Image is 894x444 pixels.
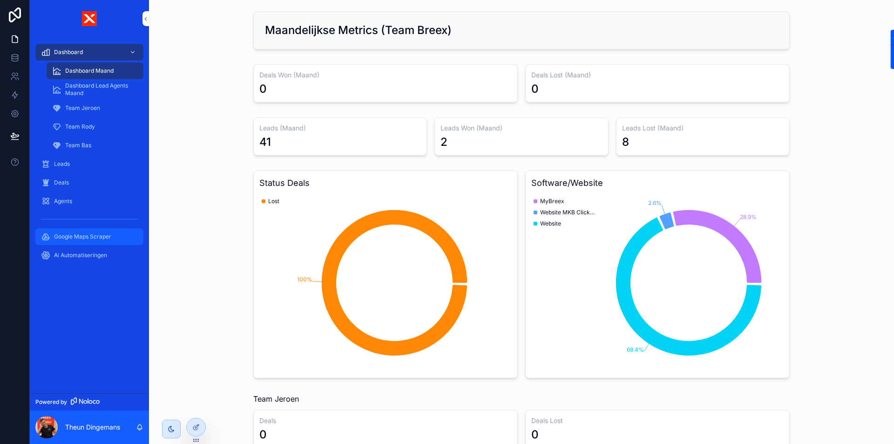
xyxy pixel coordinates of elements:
[531,177,784,190] h3: Software/Website
[54,198,72,205] span: Agents
[740,213,757,220] tspan: 28.9%
[440,123,602,133] h3: Leads Won (Maand)
[54,160,70,168] span: Leads
[35,398,67,406] span: Powered by
[54,233,111,240] span: Google Maps Scraper
[54,252,107,259] span: Ai Automatiseringen
[47,62,143,79] a: Dashboard Maand
[622,123,784,133] h3: Leads Lost (Maand)
[259,193,512,372] div: chart
[265,23,452,38] h2: Maandelijkse Metrics (Team Breex)
[268,198,279,205] span: Lost
[65,104,100,112] span: Team Jeroen
[47,118,143,135] a: Team Rody
[259,70,512,80] h3: Deals Won (Maand)
[531,193,784,372] div: chart
[30,393,149,410] a: Powered by
[531,82,539,96] div: 0
[65,82,134,97] span: Dashboard Lead Agents Maand
[622,135,629,150] div: 8
[35,228,143,245] a: Google Maps Scraper
[35,174,143,191] a: Deals
[259,416,512,425] h3: Deals
[259,177,512,190] h3: Status Deals
[35,193,143,210] a: Agents
[440,135,447,150] div: 2
[54,179,69,186] span: Deals
[540,198,564,205] span: MyBreex
[47,137,143,154] a: Team Bas
[531,416,784,425] h3: Deals Lost
[540,209,596,216] span: Website MKB Clickservice
[35,247,143,264] a: Ai Automatiseringen
[65,142,91,149] span: Team Bas
[253,393,299,404] span: Team Jeroen
[65,123,95,130] span: Team Rody
[259,82,267,96] div: 0
[259,427,267,442] div: 0
[531,427,539,442] div: 0
[35,156,143,172] a: Leads
[531,70,784,80] h3: Deals Lost (Maand)
[30,37,149,276] div: scrollable content
[648,199,662,206] tspan: 2.6%
[259,135,271,150] div: 41
[54,48,83,56] span: Dashboard
[297,276,312,283] tspan: 100%
[35,44,143,61] a: Dashboard
[82,11,97,26] img: App logo
[47,100,143,116] a: Team Jeroen
[540,220,561,227] span: Website
[65,67,114,75] span: Dashboard Maand
[627,346,644,353] tspan: 68.4%
[259,123,421,133] h3: Leads (Maand)
[47,81,143,98] a: Dashboard Lead Agents Maand
[65,423,120,432] p: Theun Dingemans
